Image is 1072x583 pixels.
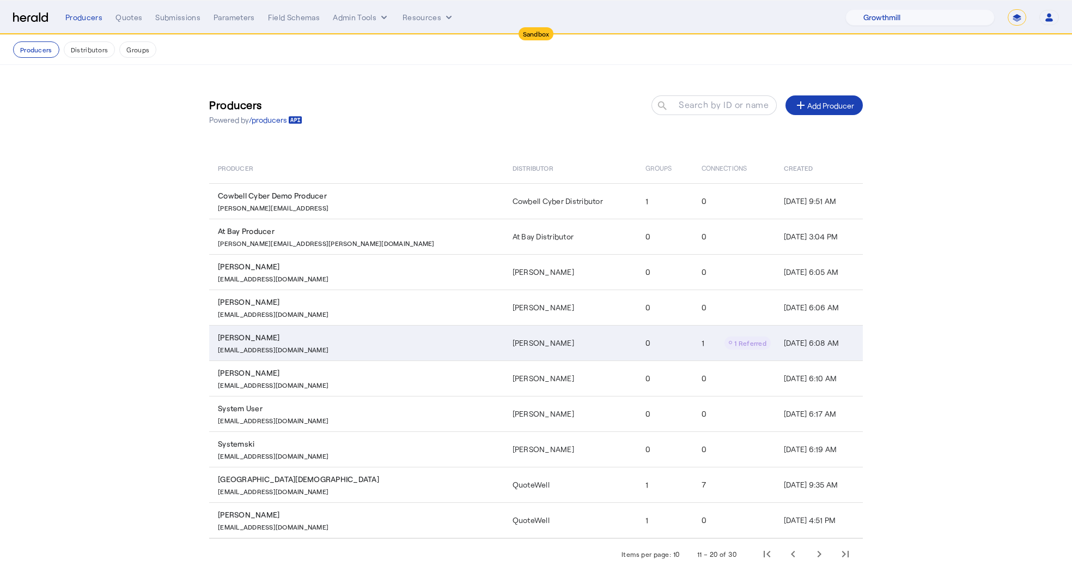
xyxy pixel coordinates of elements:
div: 10 [673,549,680,560]
button: Next page [806,541,832,567]
span: 1 Referred [734,339,766,347]
div: 1 [702,336,771,350]
div: [PERSON_NAME] [218,297,500,308]
div: Producers [65,12,102,23]
p: [PERSON_NAME][EMAIL_ADDRESS] [218,201,328,212]
div: Sandbox [519,27,554,40]
td: [PERSON_NAME] [504,325,637,360]
th: Groups [637,153,693,183]
button: Previous page [780,541,806,567]
div: [PERSON_NAME] [218,509,500,520]
div: Quotes [115,12,142,23]
a: /producers [249,115,302,125]
td: [PERSON_NAME] [504,360,637,396]
button: Distributors [64,41,115,58]
td: 0 [637,360,693,396]
p: [EMAIL_ADDRESS][DOMAIN_NAME] [218,485,328,496]
div: Parameters [214,12,255,23]
th: Connections [693,153,775,183]
td: [PERSON_NAME] [504,396,637,431]
div: [PERSON_NAME] [218,261,500,272]
div: Systemski [218,438,500,449]
td: [PERSON_NAME] [504,254,637,290]
td: Cowbell Cyber Distributor [504,183,637,219]
p: [EMAIL_ADDRESS][DOMAIN_NAME] [218,378,328,389]
div: 0 [702,267,771,278]
td: [PERSON_NAME] [504,431,637,467]
div: At Bay Producer [218,226,500,237]
th: Created [775,153,863,183]
p: [EMAIL_ADDRESS][DOMAIN_NAME] [218,414,328,425]
p: [EMAIL_ADDRESS][DOMAIN_NAME] [218,520,328,531]
mat-label: Search by ID or name [679,99,769,110]
div: Field Schemas [268,12,320,23]
td: [DATE] 6:10 AM [775,360,863,396]
p: Powered by [209,115,302,125]
button: Producers [13,41,59,58]
div: 0 [702,444,771,455]
div: 0 [702,302,771,313]
td: 0 [637,219,693,254]
div: 0 [702,231,771,242]
div: System User [218,403,500,414]
h3: Producers [209,97,302,112]
td: [PERSON_NAME] [504,290,637,325]
div: Submissions [155,12,200,23]
img: Herald Logo [13,13,48,23]
td: [DATE] 6:06 AM [775,290,863,325]
td: 1 [637,467,693,502]
button: Resources dropdown menu [403,12,454,23]
p: [EMAIL_ADDRESS][DOMAIN_NAME] [218,449,328,460]
td: QuoteWell [504,502,637,538]
td: [DATE] 6:19 AM [775,431,863,467]
td: 0 [637,254,693,290]
div: Add Producer [794,99,854,112]
div: Cowbell Cyber Demo Producer [218,190,500,201]
div: [PERSON_NAME] [218,368,500,378]
td: 0 [637,290,693,325]
td: 0 [637,325,693,360]
div: Items per page: [622,549,671,560]
p: [PERSON_NAME][EMAIL_ADDRESS][PERSON_NAME][DOMAIN_NAME] [218,237,435,248]
mat-icon: search [651,100,670,113]
button: Add Producer [785,95,863,115]
td: 0 [637,396,693,431]
div: 7 [702,479,771,490]
button: Groups [119,41,156,58]
td: 0 [637,431,693,467]
th: Distributor [504,153,637,183]
button: Last page [832,541,858,567]
td: [DATE] 6:17 AM [775,396,863,431]
div: 11 – 20 of 30 [697,549,736,560]
td: 1 [637,183,693,219]
td: [DATE] 6:08 AM [775,325,863,360]
td: 1 [637,502,693,538]
div: 0 [702,515,771,526]
td: QuoteWell [504,467,637,502]
p: [EMAIL_ADDRESS][DOMAIN_NAME] [218,308,328,318]
td: [DATE] 6:05 AM [775,254,863,290]
div: 0 [702,373,771,384]
td: [DATE] 4:51 PM [775,502,863,538]
div: [PERSON_NAME] [218,332,500,343]
mat-icon: add [794,99,807,112]
th: Producer [209,153,504,183]
div: 0 [702,196,771,207]
td: At Bay Distributor [504,219,637,254]
td: [DATE] 9:51 AM [775,183,863,219]
div: 0 [702,408,771,419]
td: [DATE] 3:04 PM [775,219,863,254]
td: [DATE] 9:35 AM [775,467,863,502]
div: [GEOGRAPHIC_DATA][DEMOGRAPHIC_DATA] [218,474,500,485]
p: [EMAIL_ADDRESS][DOMAIN_NAME] [218,272,328,283]
p: [EMAIL_ADDRESS][DOMAIN_NAME] [218,343,328,354]
button: internal dropdown menu [333,12,389,23]
button: First page [754,541,780,567]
